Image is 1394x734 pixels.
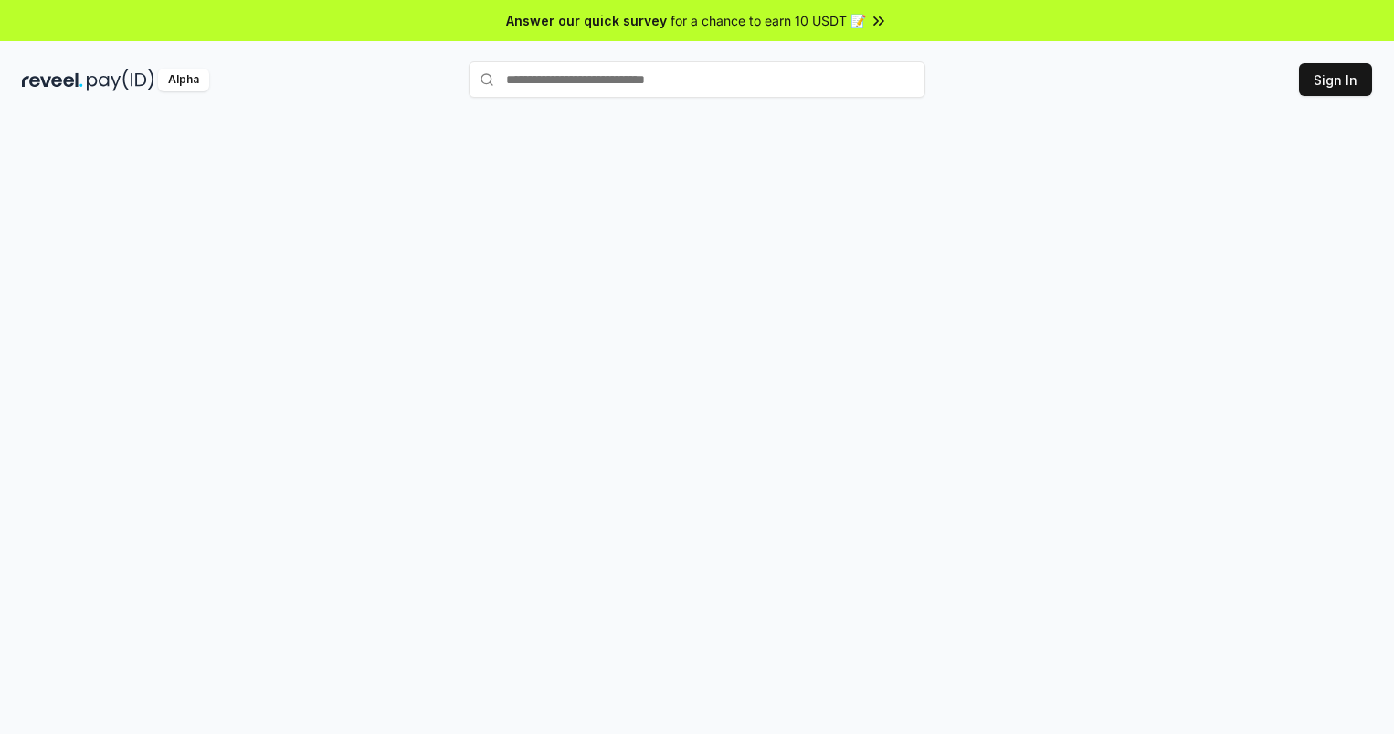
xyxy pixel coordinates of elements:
img: pay_id [87,69,154,91]
img: reveel_dark [22,69,83,91]
button: Sign In [1299,63,1372,96]
span: Answer our quick survey [506,11,667,30]
div: Alpha [158,69,209,91]
span: for a chance to earn 10 USDT 📝 [671,11,866,30]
